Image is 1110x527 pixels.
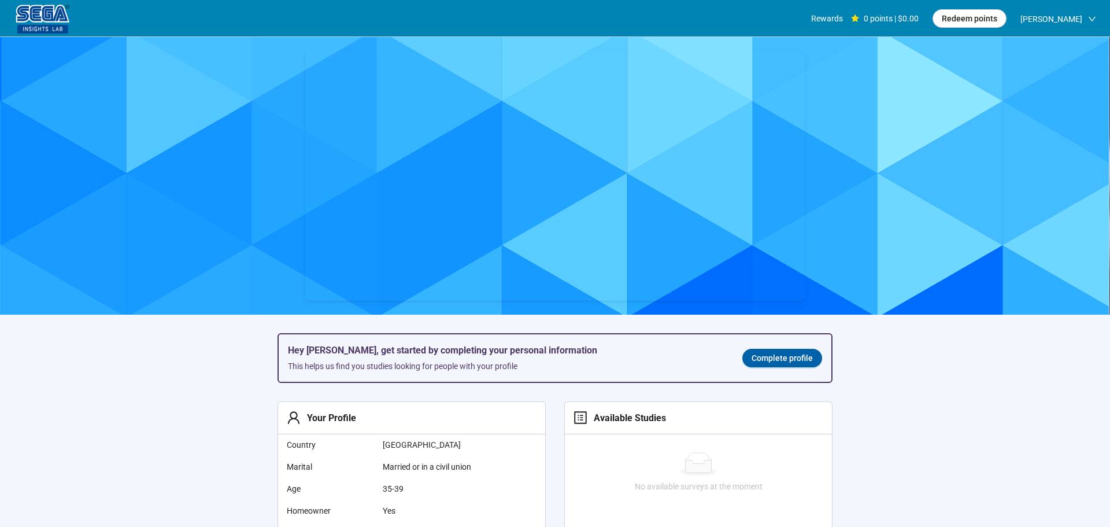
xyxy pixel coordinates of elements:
[287,411,301,425] span: user
[569,480,827,493] div: No available surveys at the moment
[287,504,373,517] span: Homeowner
[288,344,724,358] h5: Hey [PERSON_NAME], get started by completing your personal information
[383,460,498,473] span: Married or in a civil union
[287,438,373,451] span: Country
[1088,15,1096,23] span: down
[287,460,373,473] span: Marital
[301,411,356,425] div: Your Profile
[383,504,498,517] span: Yes
[383,438,498,451] span: [GEOGRAPHIC_DATA]
[587,411,666,425] div: Available Studies
[851,14,859,23] span: star
[573,411,587,425] span: profile
[942,12,997,25] span: Redeem points
[933,9,1007,28] button: Redeem points
[752,352,813,364] span: Complete profile
[383,482,498,495] span: 35-39
[742,349,822,367] a: Complete profile
[1020,1,1082,38] span: [PERSON_NAME]
[287,482,373,495] span: Age
[288,360,724,373] div: This helps us find you studies looking for people with your profile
